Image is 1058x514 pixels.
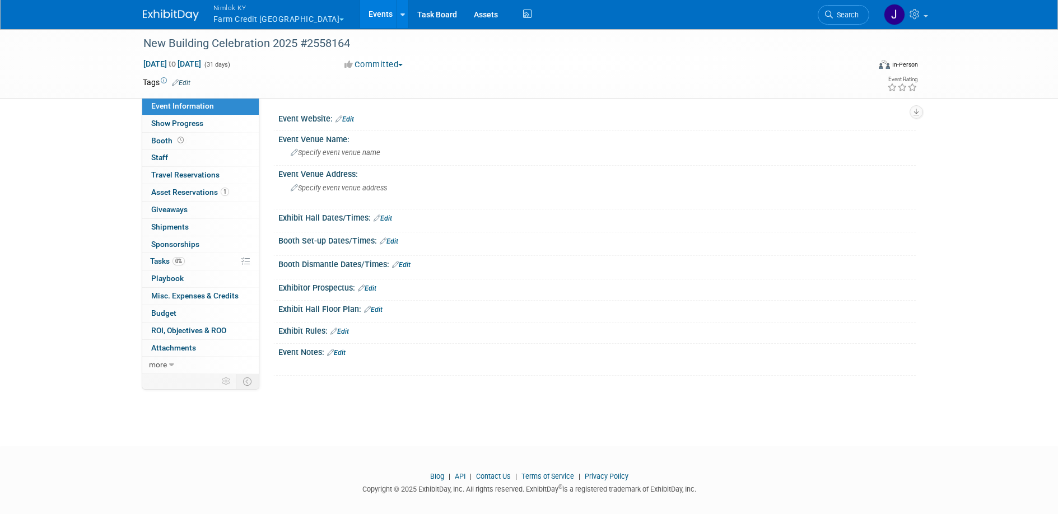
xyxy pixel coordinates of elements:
[392,261,411,269] a: Edit
[833,11,859,19] span: Search
[879,60,890,69] img: Format-Inperson.png
[143,77,190,88] td: Tags
[278,279,916,294] div: Exhibitor Prospectus:
[142,288,259,305] a: Misc. Expenses & Credits
[221,188,229,196] span: 1
[143,59,202,69] span: [DATE] [DATE]
[278,344,916,358] div: Event Notes:
[150,256,185,265] span: Tasks
[151,326,226,335] span: ROI, Objectives & ROO
[330,328,349,335] a: Edit
[278,110,916,125] div: Event Website:
[446,472,453,480] span: |
[151,170,220,179] span: Travel Reservations
[558,484,562,490] sup: ®
[142,253,259,270] a: Tasks0%
[430,472,444,480] a: Blog
[173,257,185,265] span: 0%
[142,323,259,339] a: ROI, Objectives & ROO
[203,61,230,68] span: (31 days)
[142,98,259,115] a: Event Information
[175,136,186,144] span: Booth not reserved yet
[142,270,259,287] a: Playbook
[291,148,380,157] span: Specify event venue name
[467,472,474,480] span: |
[142,167,259,184] a: Travel Reservations
[151,309,176,317] span: Budget
[142,236,259,253] a: Sponsorships
[291,184,387,192] span: Specify event venue address
[142,340,259,357] a: Attachments
[142,357,259,373] a: more
[167,59,178,68] span: to
[884,4,905,25] img: Jamie Dunn
[585,472,628,480] a: Privacy Policy
[887,77,917,82] div: Event Rating
[278,131,916,145] div: Event Venue Name:
[341,59,407,71] button: Committed
[892,60,918,69] div: In-Person
[151,101,214,110] span: Event Information
[327,349,346,357] a: Edit
[142,202,259,218] a: Giveaways
[278,256,916,270] div: Booth Dismantle Dates/Times:
[142,219,259,236] a: Shipments
[364,306,383,314] a: Edit
[151,291,239,300] span: Misc. Expenses & Credits
[151,188,229,197] span: Asset Reservations
[278,301,916,315] div: Exhibit Hall Floor Plan:
[151,343,196,352] span: Attachments
[278,166,916,180] div: Event Venue Address:
[151,205,188,214] span: Giveaways
[374,214,392,222] a: Edit
[213,2,344,13] span: Nimlok KY
[576,472,583,480] span: |
[476,472,511,480] a: Contact Us
[455,472,465,480] a: API
[142,149,259,166] a: Staff
[151,119,203,128] span: Show Progress
[803,58,919,75] div: Event Format
[143,10,199,21] img: ExhibitDay
[142,305,259,322] a: Budget
[149,360,167,369] span: more
[172,79,190,87] a: Edit
[142,184,259,201] a: Asset Reservations1
[151,240,199,249] span: Sponsorships
[358,284,376,292] a: Edit
[142,133,259,149] a: Booth
[151,153,168,162] span: Staff
[236,374,259,389] td: Toggle Event Tabs
[142,115,259,132] a: Show Progress
[380,237,398,245] a: Edit
[151,136,186,145] span: Booth
[278,209,916,224] div: Exhibit Hall Dates/Times:
[151,274,184,283] span: Playbook
[521,472,574,480] a: Terms of Service
[139,34,852,54] div: New Building Celebration 2025 #2558164
[818,5,869,25] a: Search
[512,472,520,480] span: |
[217,374,236,389] td: Personalize Event Tab Strip
[278,232,916,247] div: Booth Set-up Dates/Times:
[278,323,916,337] div: Exhibit Rules:
[151,222,189,231] span: Shipments
[335,115,354,123] a: Edit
